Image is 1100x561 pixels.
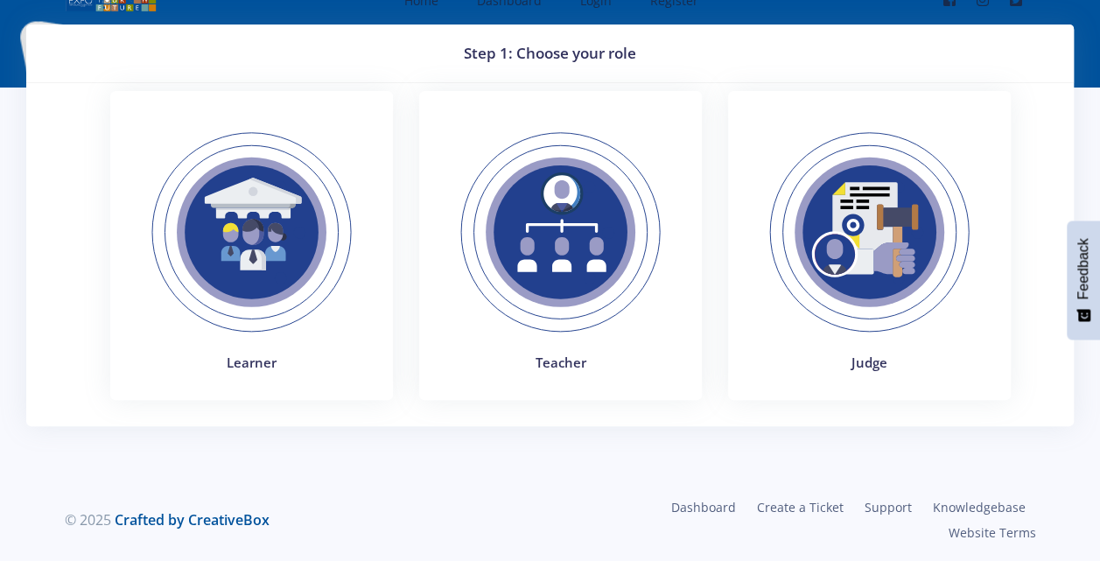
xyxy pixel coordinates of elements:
[97,91,406,427] a: Learner Learner
[1075,238,1091,299] span: Feedback
[440,353,681,373] h4: Teacher
[1067,221,1100,340] button: Feedback - Show survey
[440,112,681,353] img: Teacher
[749,112,990,353] img: Judges
[922,494,1036,520] a: Knowledgebase
[661,494,746,520] a: Dashboard
[746,494,854,520] a: Create a Ticket
[131,353,372,373] h4: Learner
[65,509,537,530] div: © 2025
[131,112,372,353] img: Learner
[749,353,990,373] h4: Judge
[406,91,715,427] a: Teacher Teacher
[115,510,270,529] a: Crafted by CreativeBox
[47,42,1053,65] h3: Step 1: Choose your role
[715,91,1024,427] a: Judges Judge
[854,494,922,520] a: Support
[933,499,1026,515] span: Knowledgebase
[938,520,1036,545] a: Website Terms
